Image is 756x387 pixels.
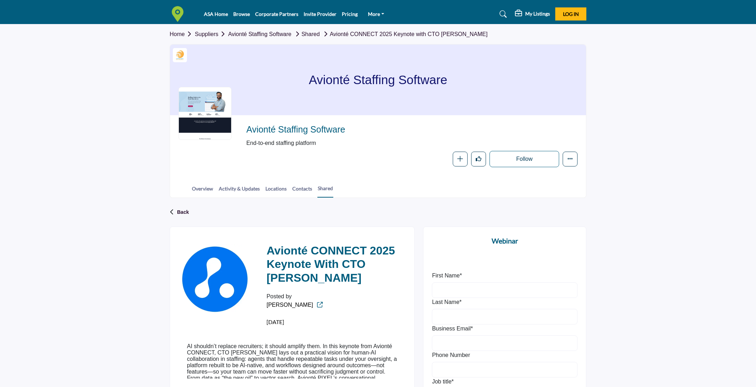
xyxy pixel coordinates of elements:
a: Locations [265,185,287,197]
a: Avionté Staffing Software [228,31,291,37]
div: Posted by [266,292,333,326]
h2: Webinar [432,235,578,246]
a: Browse [233,11,250,17]
button: Follow [490,151,559,167]
label: Last Name* [432,298,462,306]
button: More details [563,152,578,166]
a: Home [170,31,195,37]
button: Log In [555,7,586,20]
a: Search [493,8,511,20]
a: Corporate Partners [255,11,298,17]
div: My Listings [515,10,550,18]
a: [PERSON_NAME] [266,302,313,308]
img: No Feature content logo [180,244,250,315]
a: Contacts [292,185,312,197]
a: Suppliers [195,31,228,37]
button: Like [471,152,486,166]
label: Job title* [432,377,453,386]
a: Invite Provider [304,11,336,17]
a: Avionté CONNECT 2025 Keynote with CTO [PERSON_NAME] [321,31,487,37]
label: First Name* [432,271,462,280]
a: ASA Home [204,11,228,17]
input: Phone Number [432,362,578,377]
a: Shared [293,31,320,37]
h1: Avionté Staffing Software [309,45,447,115]
a: Overview [192,185,213,197]
label: Business Email* [432,324,473,333]
input: First Name [432,282,578,298]
input: Business Email [432,335,578,351]
h5: My Listings [525,11,550,17]
h2: Avionté CONNECT 2025 Keynote with CTO [PERSON_NAME] [266,244,397,287]
p: Back [177,206,189,219]
img: 2025 Staffing World Exhibitors [175,50,185,60]
a: Pricing [342,11,358,17]
span: Log In [563,11,579,17]
span: [DATE] [266,318,284,325]
a: Activity & Updates [218,185,260,197]
b: Redirect to company listing - aviont-staffing-software [266,301,313,309]
a: More [363,9,389,19]
a: Shared [317,184,333,198]
span: Avionté Staffing Software [246,124,406,135]
input: Last Name [432,309,578,324]
img: site Logo [170,6,189,22]
span: End-to-end staffing platform [246,139,473,147]
label: Phone Number [432,351,470,359]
